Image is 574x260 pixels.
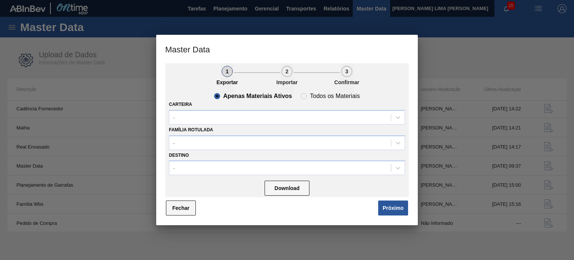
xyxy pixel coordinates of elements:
button: Próximo [378,201,408,215]
p: Exportar [209,79,246,85]
clb-radio-button: Todos os Materiais [301,93,359,99]
label: Carteira [169,102,192,107]
button: 2Importar [280,63,294,93]
button: Fechar [166,201,196,215]
h3: Master Data [156,35,418,63]
div: 1 [222,66,233,77]
div: - [173,140,175,146]
div: 2 [281,66,293,77]
div: - [173,114,175,120]
label: Família Rotulada [169,127,213,132]
button: 1Exportar [220,63,234,93]
div: 3 [341,66,352,77]
button: Download [265,181,309,196]
p: Confirmar [328,79,365,85]
clb-radio-button: Apenas Materiais Ativos [214,93,292,99]
p: Importar [268,79,306,85]
label: Destino [169,153,189,158]
button: 3Confirmar [340,63,354,93]
div: - [173,165,175,171]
